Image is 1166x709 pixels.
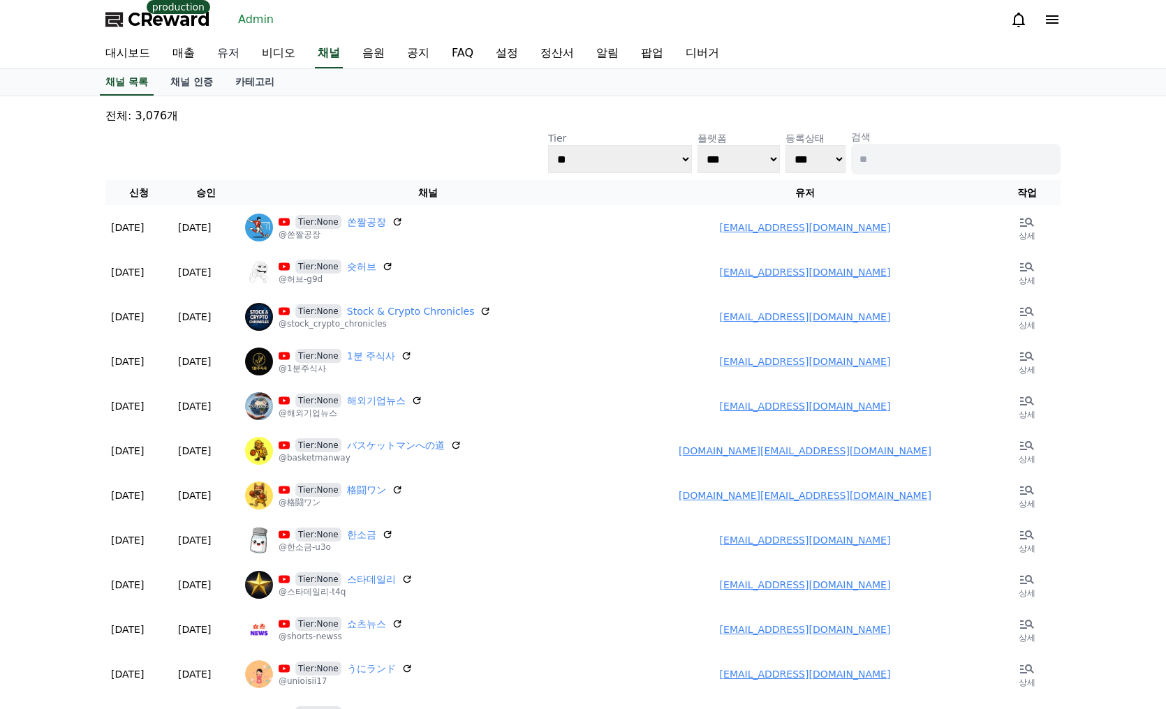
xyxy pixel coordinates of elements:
p: [DATE] [178,444,211,458]
a: 상세 [999,211,1055,244]
p: [DATE] [178,354,211,368]
p: [DATE] [111,578,144,592]
span: Tier:None [295,394,341,408]
p: [DATE] [111,622,144,636]
img: 숏허브 [245,258,273,286]
img: うにランド [245,660,273,688]
p: @해외기업뉴스 [279,408,422,419]
span: Messages [116,464,157,475]
a: 채널 [315,39,343,68]
p: [DATE] [111,533,144,547]
p: 등록상태 [785,131,846,145]
p: 상세 [1019,543,1035,554]
img: 쏜짤공장 [245,214,273,241]
p: [DATE] [178,667,211,681]
a: [EMAIL_ADDRESS][DOMAIN_NAME] [720,624,891,635]
a: 格闘ワン [347,483,386,497]
a: 해외기업뉴스 [347,394,406,408]
span: Tier:None [295,438,341,452]
a: 스타데일리 [347,572,396,586]
a: 매출 [161,39,206,68]
p: [DATE] [111,221,144,234]
p: @stock_crypto_chronicles [279,318,491,329]
img: 1분 주식사 [245,348,273,375]
img: 쇼츠뉴스 [245,615,273,643]
p: 상세 [1019,364,1035,375]
a: 정산서 [529,39,585,68]
th: 승인 [172,180,239,205]
p: 상세 [1019,230,1035,241]
img: 한소금 [245,526,273,554]
p: [DATE] [178,310,211,324]
a: 상세 [999,434,1055,468]
span: Tier:None [295,662,341,676]
a: [EMAIL_ADDRESS][DOMAIN_NAME] [720,535,891,546]
p: 상세 [1019,588,1035,599]
span: Tier:None [295,528,341,542]
a: 상세 [999,523,1055,557]
a: 상세 [999,568,1055,602]
a: 상세 [999,479,1055,512]
a: Home [4,442,92,477]
a: 채널 목록 [100,69,154,96]
a: 상세 [999,300,1055,334]
img: 스타데일리 [245,571,273,599]
p: 플랫폼 [698,131,780,145]
p: [DATE] [111,265,144,279]
a: [EMAIL_ADDRESS][DOMAIN_NAME] [720,669,891,680]
p: [DATE] [178,265,211,279]
p: 상세 [1019,454,1035,465]
a: 상세 [999,345,1055,378]
a: 음원 [351,39,396,68]
p: [DATE] [111,667,144,681]
img: 해외기업뉴스 [245,392,273,420]
a: 상세 [999,657,1055,691]
a: 대시보드 [94,39,161,68]
p: [DATE] [178,622,211,636]
a: 팝업 [630,39,674,68]
p: @shorts-newss [279,631,403,642]
p: 상세 [1019,498,1035,509]
a: うにランド [347,662,396,676]
a: 채널 인증 [159,69,224,96]
p: @쏜짤공장 [279,229,403,240]
a: Messages [92,442,180,477]
img: 格闘ワン [245,482,273,509]
span: Tier:None [295,483,341,497]
p: @한소금-u3o [279,542,393,553]
img: Stock & Crypto Chronicles [245,303,273,331]
span: Home [36,463,60,475]
a: 디버거 [674,39,730,68]
p: 상세 [1019,275,1035,286]
a: 한소금 [347,528,376,542]
a: CReward [105,8,210,31]
a: Settings [180,442,268,477]
p: [DATE] [111,399,144,413]
p: [DATE] [178,533,211,547]
p: [DATE] [178,399,211,413]
p: 상세 [1019,409,1035,420]
a: 비디오 [251,39,307,68]
a: 상세 [999,255,1055,289]
p: Tier [548,131,692,145]
span: Tier:None [295,349,341,363]
th: 유저 [617,180,994,205]
a: 쏜짤공장 [347,215,386,229]
span: Tier:None [295,572,341,586]
p: [DATE] [178,221,211,234]
p: @1분주식사 [279,363,412,374]
p: @unioisii17 [279,676,413,687]
p: @스타데일리-t4q [279,586,413,597]
p: 상세 [1019,632,1035,643]
a: 설정 [485,39,529,68]
p: 상세 [1019,320,1035,331]
th: 작업 [994,180,1061,205]
a: Stock & Crypto Chronicles [347,304,475,318]
a: 쇼츠뉴스 [347,617,386,631]
p: [DATE] [111,354,144,368]
a: 카테고리 [224,69,286,96]
a: 공지 [396,39,441,68]
p: 전체: 3,076개 [105,107,1061,124]
p: [DATE] [178,578,211,592]
p: @basketmanway [279,452,462,463]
